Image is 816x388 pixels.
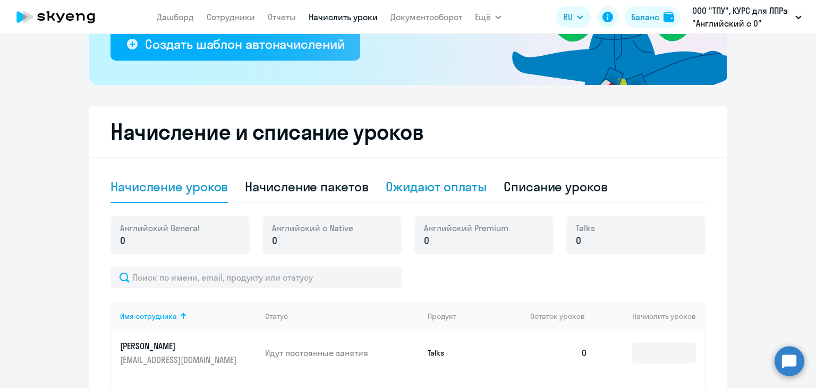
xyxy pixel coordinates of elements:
[596,302,704,331] th: Начислить уроков
[428,348,507,358] p: Talks
[530,311,585,321] span: Остаток уроков
[265,347,419,359] p: Идут постоянные занятия
[424,222,508,234] span: Английский Premium
[424,234,429,248] span: 0
[309,12,378,22] a: Начислить уроки
[631,11,659,23] div: Баланс
[120,340,257,366] a: [PERSON_NAME][EMAIL_ADDRESS][DOMAIN_NAME]
[530,311,596,321] div: Остаток уроков
[120,234,125,248] span: 0
[265,311,419,321] div: Статус
[110,29,360,61] button: Создать шаблон автоначислений
[692,4,791,30] p: ООО "ТПУ", КУРС для ЛПРа "Английский с 0"
[120,340,239,352] p: [PERSON_NAME]
[576,222,595,234] span: Talks
[110,267,402,288] input: Поиск по имени, email, продукту или статусу
[145,36,344,53] div: Создать шаблон автоначислений
[428,311,456,321] div: Продукт
[120,222,200,234] span: Английский General
[428,311,522,321] div: Продукт
[120,311,257,321] div: Имя сотрудника
[625,6,681,28] button: Балансbalance
[386,178,487,195] div: Ожидают оплаты
[272,222,353,234] span: Английский с Native
[475,11,491,23] span: Ещё
[390,12,462,22] a: Документооборот
[110,178,228,195] div: Начисление уроков
[664,12,674,22] img: balance
[110,119,705,145] h2: Начисление и списание уроков
[475,6,501,28] button: Ещё
[120,354,239,366] p: [EMAIL_ADDRESS][DOMAIN_NAME]
[120,311,177,321] div: Имя сотрудника
[563,11,573,23] span: RU
[265,311,288,321] div: Статус
[556,6,591,28] button: RU
[272,234,277,248] span: 0
[245,178,368,195] div: Начисление пакетов
[157,12,194,22] a: Дашборд
[268,12,296,22] a: Отчеты
[576,234,581,248] span: 0
[522,331,596,375] td: 0
[504,178,608,195] div: Списание уроков
[687,4,807,30] button: ООО "ТПУ", КУРС для ЛПРа "Английский с 0"
[207,12,255,22] a: Сотрудники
